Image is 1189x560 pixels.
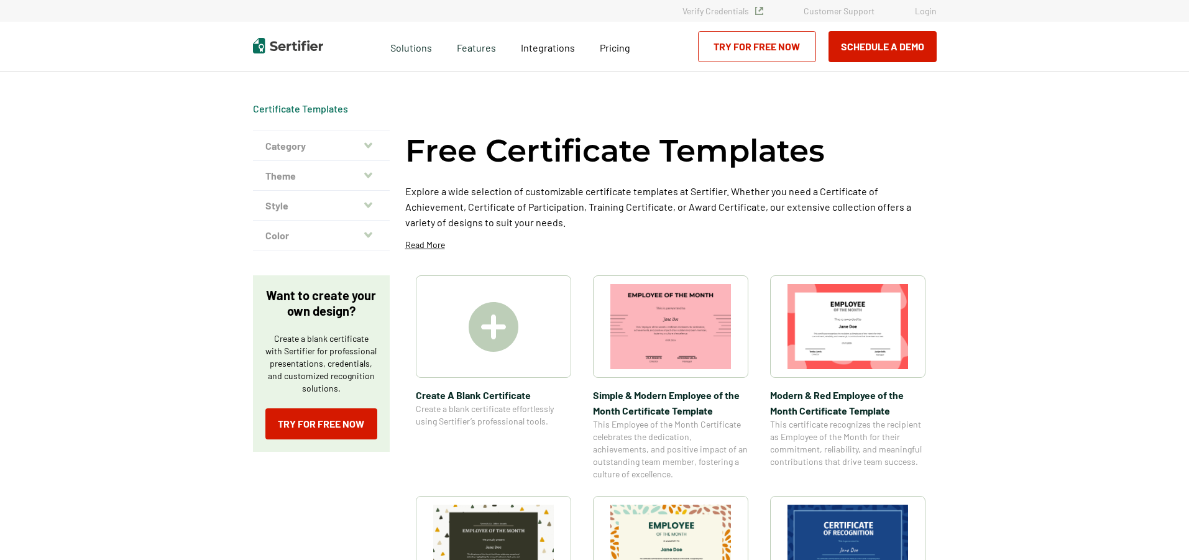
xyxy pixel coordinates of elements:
[787,284,908,369] img: Modern & Red Employee of the Month Certificate Template
[600,42,630,53] span: Pricing
[253,221,390,250] button: Color
[253,103,348,114] a: Certificate Templates
[770,387,925,418] span: Modern & Red Employee of the Month Certificate Template
[405,239,445,251] p: Read More
[593,275,748,480] a: Simple & Modern Employee of the Month Certificate TemplateSimple & Modern Employee of the Month C...
[265,408,377,439] a: Try for Free Now
[405,131,825,171] h1: Free Certificate Templates
[416,403,571,428] span: Create a blank certificate effortlessly using Sertifier’s professional tools.
[405,183,937,230] p: Explore a wide selection of customizable certificate templates at Sertifier. Whether you need a C...
[469,302,518,352] img: Create A Blank Certificate
[593,387,748,418] span: Simple & Modern Employee of the Month Certificate Template
[390,39,432,54] span: Solutions
[265,333,377,395] p: Create a blank certificate with Sertifier for professional presentations, credentials, and custom...
[457,39,496,54] span: Features
[682,6,763,16] a: Verify Credentials
[521,42,575,53] span: Integrations
[600,39,630,54] a: Pricing
[593,418,748,480] span: This Employee of the Month Certificate celebrates the dedication, achievements, and positive impa...
[610,284,731,369] img: Simple & Modern Employee of the Month Certificate Template
[265,288,377,319] p: Want to create your own design?
[253,103,348,115] span: Certificate Templates
[416,387,571,403] span: Create A Blank Certificate
[770,275,925,480] a: Modern & Red Employee of the Month Certificate TemplateModern & Red Employee of the Month Certifi...
[253,38,323,53] img: Sertifier | Digital Credentialing Platform
[253,131,390,161] button: Category
[698,31,816,62] a: Try for Free Now
[770,418,925,468] span: This certificate recognizes the recipient as Employee of the Month for their commitment, reliabil...
[253,103,348,115] div: Breadcrumb
[521,39,575,54] a: Integrations
[915,6,937,16] a: Login
[253,161,390,191] button: Theme
[755,7,763,15] img: Verified
[253,191,390,221] button: Style
[804,6,875,16] a: Customer Support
